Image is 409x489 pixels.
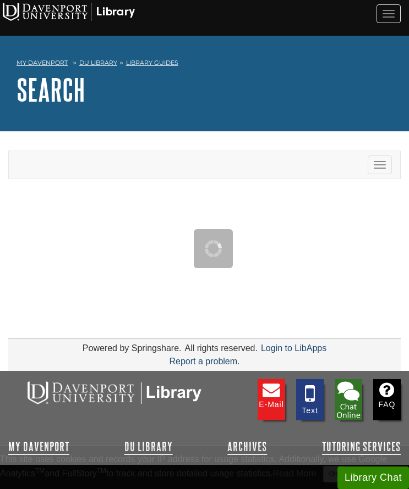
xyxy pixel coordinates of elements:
img: Davenport University Logo [3,3,135,21]
a: My Davenport [8,440,69,453]
a: DU Library [79,59,117,66]
div: Powered by Springshare. [81,343,183,353]
li: Chat with Library [335,379,362,420]
sup: TM [97,467,106,475]
button: Close [323,466,345,482]
a: Library Guides [126,59,178,66]
a: Report a problem. [169,357,239,366]
a: FAQ [373,379,401,420]
a: My Davenport [17,58,68,68]
img: Working... [205,240,222,257]
div: All rights reserved. [183,343,259,353]
nav: breadcrumb [17,55,392,73]
a: Text [296,379,324,420]
h1: Search [17,73,392,106]
sup: TM [35,467,45,475]
img: DU Libraries [8,379,217,405]
a: Read More [272,469,316,478]
a: Archives [227,440,267,453]
a: E-mail [258,379,285,420]
a: Tutoring Services [322,440,401,453]
img: Library Chat [335,379,362,420]
a: DU Library [124,440,173,453]
button: Library Chat [337,466,409,489]
a: Login to LibApps [261,343,326,353]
